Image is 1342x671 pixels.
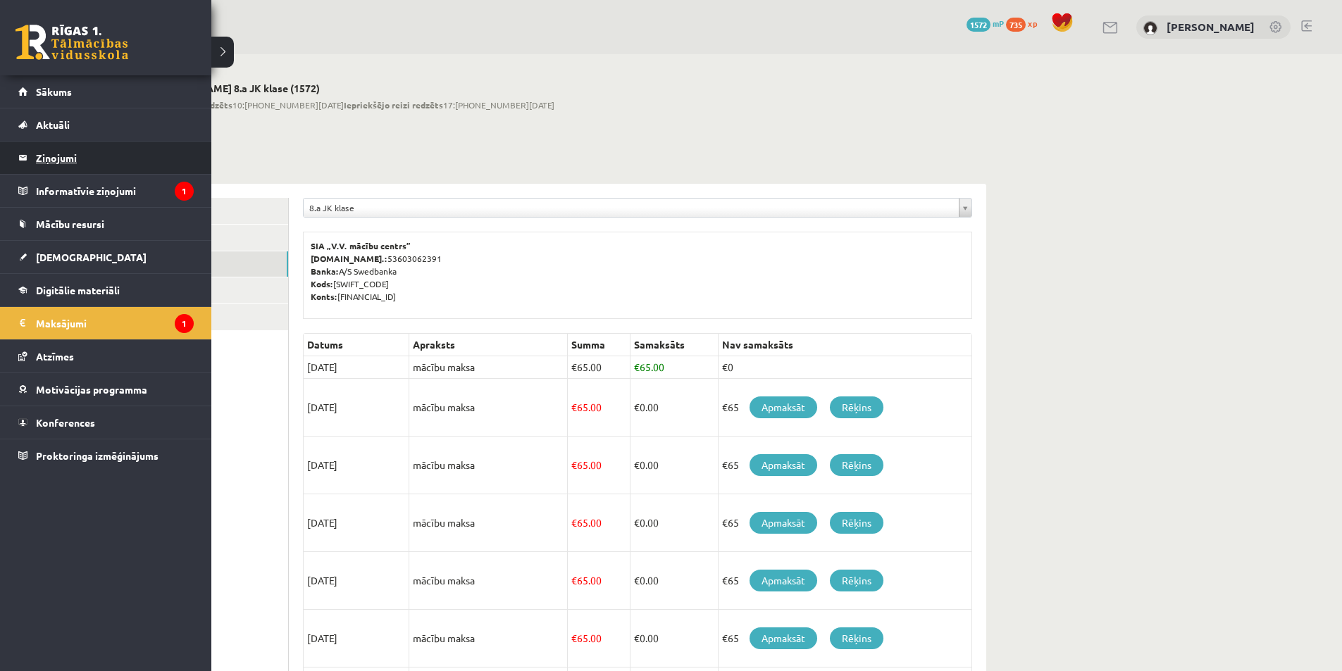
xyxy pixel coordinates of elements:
[18,406,194,439] a: Konferences
[718,610,971,667] td: €65
[634,458,640,471] span: €
[571,458,577,471] span: €
[36,175,194,207] legend: Informatīvie ziņojumi
[409,379,568,437] td: mācību maksa
[409,494,568,552] td: mācību maksa
[750,570,817,591] a: Apmaksāt
[36,284,120,296] span: Digitālie materiāli
[409,356,568,379] td: mācību maksa
[830,396,883,418] a: Rēķins
[750,627,817,649] a: Apmaksāt
[36,218,104,230] span: Mācību resursi
[571,360,577,373] span: €
[630,610,718,667] td: 0.00
[409,437,568,494] td: mācību maksa
[634,574,640,587] span: €
[830,570,883,591] a: Rēķins
[304,356,409,379] td: [DATE]
[750,454,817,476] a: Apmaksāt
[18,373,194,406] a: Motivācijas programma
[630,552,718,610] td: 0.00
[718,437,971,494] td: €65
[36,383,147,396] span: Motivācijas programma
[568,379,630,437] td: 65.00
[634,401,640,413] span: €
[568,334,630,356] th: Summa
[36,416,95,429] span: Konferences
[304,379,409,437] td: [DATE]
[304,334,409,356] th: Datums
[304,437,409,494] td: [DATE]
[151,99,554,111] span: 10:[PHONE_NUMBER][DATE] 17:[PHONE_NUMBER][DATE]
[409,610,568,667] td: mācību maksa
[718,494,971,552] td: €65
[568,552,630,610] td: 65.00
[311,240,411,251] b: SIA „V.V. mācību centrs”
[18,208,194,240] a: Mācību resursi
[18,241,194,273] a: [DEMOGRAPHIC_DATA]
[151,82,554,94] h2: [PERSON_NAME] 8.a JK klase (1572)
[36,307,194,339] legend: Maksājumi
[830,512,883,534] a: Rēķins
[571,574,577,587] span: €
[1006,18,1026,32] span: 735
[568,437,630,494] td: 65.00
[18,108,194,141] a: Aktuāli
[1167,20,1255,34] a: [PERSON_NAME]
[1143,21,1157,35] img: Eduards Mārcis Ulmanis
[568,356,630,379] td: 65.00
[718,334,971,356] th: Nav samaksāts
[568,494,630,552] td: 65.00
[36,142,194,174] legend: Ziņojumi
[718,356,971,379] td: €0
[830,454,883,476] a: Rēķins
[1028,18,1037,29] span: xp
[36,118,70,131] span: Aktuāli
[18,75,194,108] a: Sākums
[634,360,640,373] span: €
[630,356,718,379] td: 65.00
[36,85,72,98] span: Sākums
[311,239,964,303] p: 53603062391 A/S Swedbanka [SWIFT_CODE] [FINANCIAL_ID]
[571,632,577,644] span: €
[750,512,817,534] a: Apmaksāt
[568,610,630,667] td: 65.00
[15,25,128,60] a: Rīgas 1. Tālmācības vidusskola
[630,334,718,356] th: Samaksāts
[311,253,387,264] b: [DOMAIN_NAME].:
[718,552,971,610] td: €65
[630,437,718,494] td: 0.00
[311,278,333,289] b: Kods:
[967,18,990,32] span: 1572
[36,251,147,263] span: [DEMOGRAPHIC_DATA]
[630,379,718,437] td: 0.00
[304,199,971,217] a: 8.a JK klase
[344,99,443,111] b: Iepriekšējo reizi redzēts
[311,265,339,277] b: Banka:
[304,610,409,667] td: [DATE]
[630,494,718,552] td: 0.00
[36,350,74,363] span: Atzīmes
[571,516,577,529] span: €
[830,627,883,649] a: Rēķins
[718,379,971,437] td: €65
[750,396,817,418] a: Apmaksāt
[571,401,577,413] span: €
[304,494,409,552] td: [DATE]
[175,182,194,201] i: 1
[18,439,194,472] a: Proktoringa izmēģinājums
[18,142,194,174] a: Ziņojumi
[309,199,953,217] span: 8.a JK klase
[409,334,568,356] th: Apraksts
[1006,18,1044,29] a: 735 xp
[175,314,194,333] i: 1
[993,18,1004,29] span: mP
[18,274,194,306] a: Digitālie materiāli
[36,449,159,462] span: Proktoringa izmēģinājums
[634,632,640,644] span: €
[18,307,194,339] a: Maksājumi1
[18,175,194,207] a: Informatīvie ziņojumi1
[409,552,568,610] td: mācību maksa
[967,18,1004,29] a: 1572 mP
[311,291,337,302] b: Konts:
